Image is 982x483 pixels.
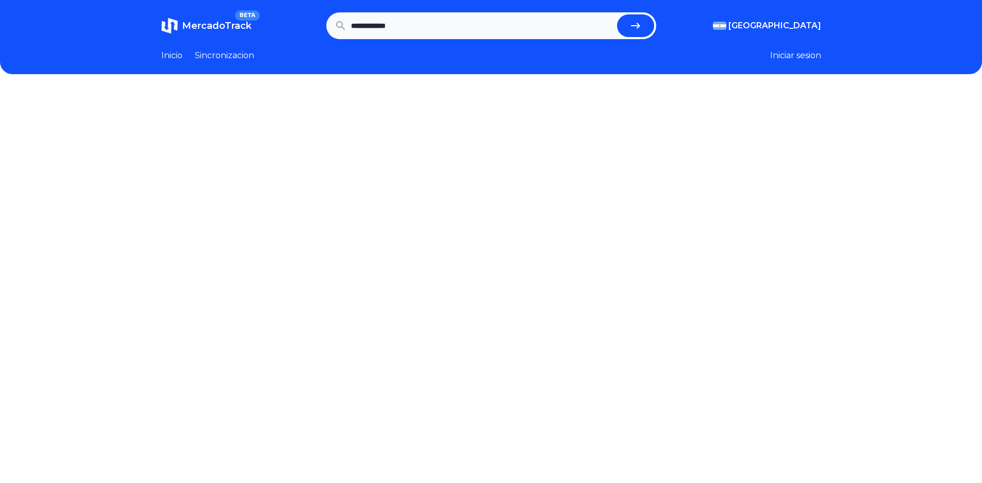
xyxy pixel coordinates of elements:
[713,22,726,30] img: Argentina
[770,49,821,62] button: Iniciar sesion
[728,20,821,32] span: [GEOGRAPHIC_DATA]
[195,49,254,62] a: Sincronizacion
[161,49,182,62] a: Inicio
[182,20,252,31] span: MercadoTrack
[713,20,821,32] button: [GEOGRAPHIC_DATA]
[161,18,178,34] img: MercadoTrack
[161,18,252,34] a: MercadoTrackBETA
[235,10,259,21] span: BETA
